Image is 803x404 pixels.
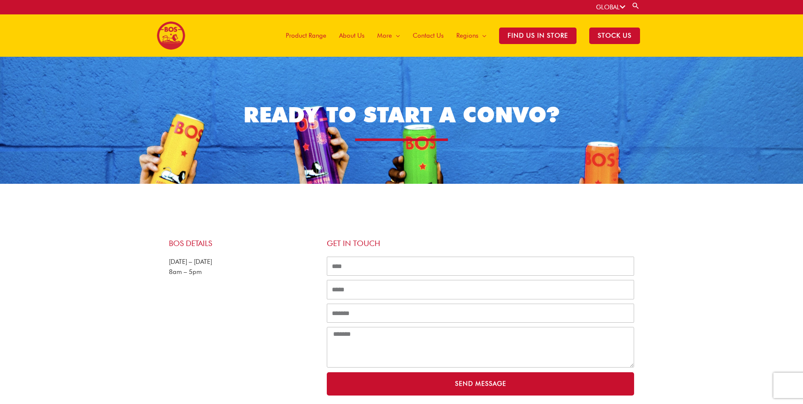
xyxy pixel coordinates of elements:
a: About Us [333,14,371,57]
span: Regions [456,23,478,48]
img: BOS logo finals-200px [157,21,185,50]
a: More [371,14,406,57]
button: Send Message [327,372,635,396]
span: Find Us in Store [499,28,577,44]
a: Search button [632,2,640,10]
span: Product Range [286,23,326,48]
a: GLOBAL [596,3,625,11]
a: STOCK US [583,14,646,57]
a: Regions [450,14,493,57]
h1: READY TO START A CONVO? [169,100,634,130]
span: STOCK US [589,28,640,44]
span: Send Message [455,381,506,387]
form: ContactUs [327,257,635,400]
h4: Get in touch [327,239,635,248]
nav: Site Navigation [273,14,646,57]
a: Contact Us [406,14,450,57]
a: Product Range [279,14,333,57]
span: More [377,23,392,48]
span: 8am – 5pm [169,268,202,276]
span: About Us [339,23,364,48]
h4: BOS Details [169,239,318,248]
a: Find Us in Store [493,14,583,57]
span: Contact Us [413,23,444,48]
span: [DATE] – [DATE] [169,258,212,266]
